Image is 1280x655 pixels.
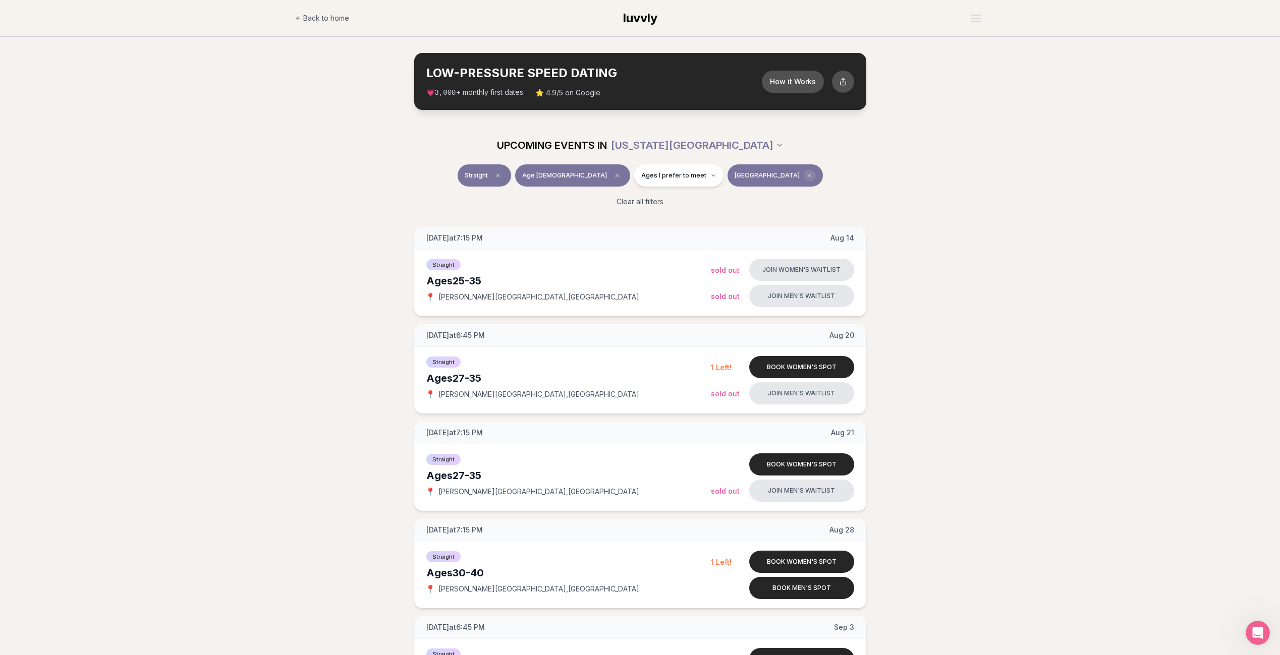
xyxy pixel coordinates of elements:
[749,285,854,307] button: Join men's waitlist
[303,13,349,23] span: Back to home
[438,389,639,399] span: [PERSON_NAME][GEOGRAPHIC_DATA] , [GEOGRAPHIC_DATA]
[426,274,711,288] div: Ages 25-35
[426,87,523,98] span: 💗 + monthly first dates
[829,330,854,340] span: Aug 20
[438,584,639,594] span: [PERSON_NAME][GEOGRAPHIC_DATA] , [GEOGRAPHIC_DATA]
[728,164,823,187] button: [GEOGRAPHIC_DATA]Clear borough filter
[515,164,630,187] button: Age [DEMOGRAPHIC_DATA]Clear age
[426,293,434,301] span: 📍
[829,525,854,535] span: Aug 28
[522,171,607,180] span: Age [DEMOGRAPHIC_DATA]
[426,525,483,535] span: [DATE] at 7:15 PM
[492,169,504,182] span: Clear event type filter
[611,134,784,156] button: [US_STATE][GEOGRAPHIC_DATA]
[295,8,349,28] a: Back to home
[426,428,483,438] span: [DATE] at 7:15 PM
[711,266,740,274] span: Sold Out
[426,622,485,632] span: [DATE] at 6:45 PM
[426,488,434,496] span: 📍
[438,292,639,302] span: [PERSON_NAME][GEOGRAPHIC_DATA] , [GEOGRAPHIC_DATA]
[711,363,732,372] span: 1 Left!
[641,171,706,180] span: Ages I prefer to meet
[458,164,511,187] button: StraightClear event type filter
[438,487,639,497] span: [PERSON_NAME][GEOGRAPHIC_DATA] , [GEOGRAPHIC_DATA]
[426,566,711,580] div: Ages 30-40
[426,371,711,385] div: Ages 27-35
[749,259,854,281] button: Join women's waitlist
[749,382,854,404] button: Join men's waitlist
[426,454,461,465] span: Straight
[711,389,740,398] span: Sold Out
[426,259,461,270] span: Straight
[634,164,724,187] button: Ages I prefer to meet
[834,622,854,632] span: Sep 3
[535,88,600,98] span: ⭐ 4.9/5 on Google
[426,468,711,483] div: Ages 27-35
[711,558,732,566] span: 1 Left!
[426,551,461,562] span: Straight
[426,65,762,81] h2: LOW-PRESSURE SPEED DATING
[749,551,854,573] button: Book women's spot
[497,138,607,152] span: UPCOMING EVENTS IN
[426,585,434,593] span: 📍
[623,11,657,25] span: luvvly
[465,171,488,180] span: Straight
[831,428,854,438] span: Aug 21
[435,89,456,97] span: 3,000
[735,171,800,180] span: [GEOGRAPHIC_DATA]
[749,480,854,502] button: Join men's waitlist
[804,169,816,182] span: Clear borough filter
[749,453,854,475] button: Book women's spot
[711,292,740,301] span: Sold Out
[1246,621,1270,645] iframe: Intercom live chat
[426,330,485,340] span: [DATE] at 6:45 PM
[426,390,434,398] span: 📍
[426,356,461,368] span: Straight
[749,577,854,599] button: Book men's spot
[711,487,740,495] span: Sold Out
[426,233,483,243] span: [DATE] at 7:15 PM
[749,356,854,378] button: Book women's spot
[830,233,854,243] span: Aug 14
[610,191,670,213] button: Clear all filters
[967,11,985,26] button: Open menu
[611,169,623,182] span: Clear age
[762,71,824,93] button: How it Works
[623,10,657,26] a: luvvly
